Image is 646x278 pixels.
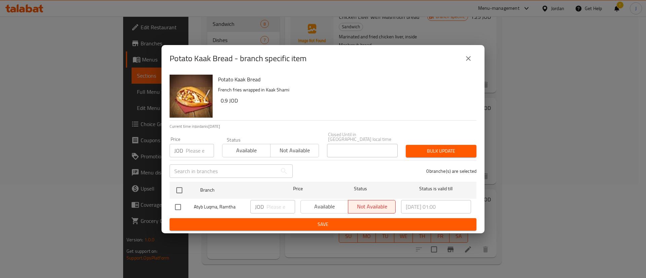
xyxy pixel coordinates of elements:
p: Current time in Jordan is [DATE] [170,123,476,129]
span: Price [276,185,320,193]
span: Available [225,146,268,155]
span: Status is valid till [401,185,471,193]
p: 0 branche(s) are selected [426,168,476,174]
button: Bulk update [406,145,476,157]
p: French fries wrapped in Kaak Shami [218,86,471,94]
h6: Potato Kaak Bread [218,75,471,84]
span: Bulk update [411,147,471,155]
span: Branch [200,186,270,194]
input: Search in branches [170,164,277,178]
span: Status [326,185,396,193]
button: Save [170,218,476,231]
p: JOD [174,147,183,155]
span: Not available [273,146,316,155]
span: Atyb Luqma, Ramtha [194,203,245,211]
button: close [460,50,476,67]
button: Available [222,144,271,157]
img: Potato Kaak Bread [170,75,213,118]
h6: 0.9 JOD [221,96,471,105]
h2: Potato Kaak Bread - branch specific item [170,53,307,64]
button: Not available [270,144,319,157]
span: Save [175,220,471,229]
p: JOD [255,203,264,211]
input: Please enter price [266,200,295,213]
input: Please enter price [186,144,214,157]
